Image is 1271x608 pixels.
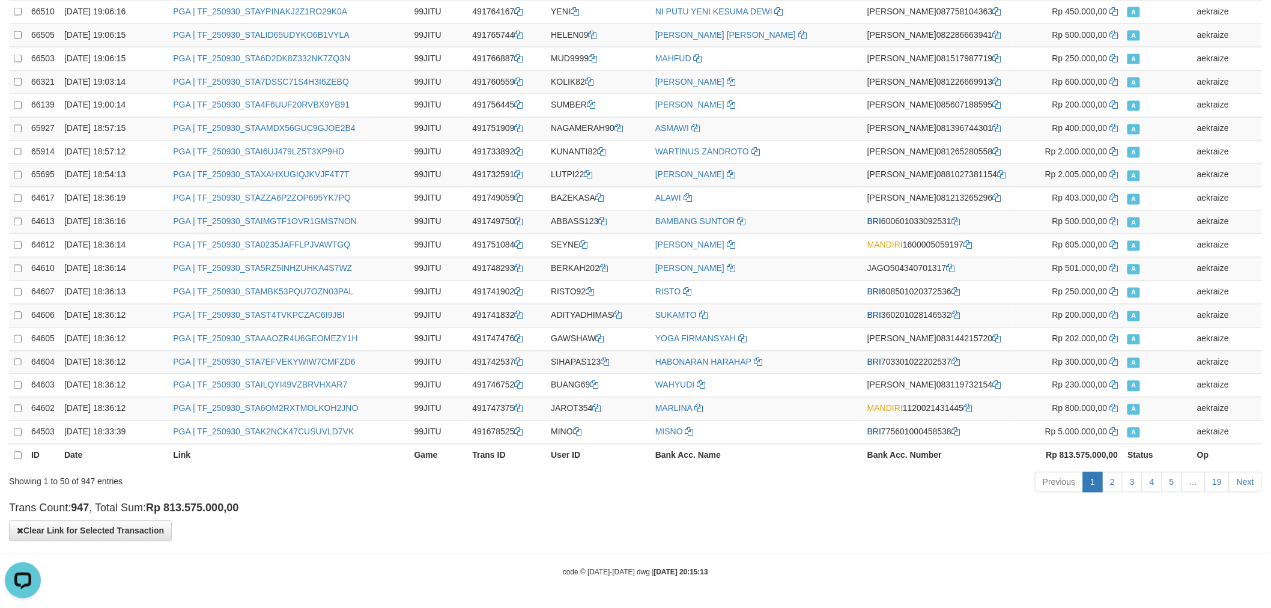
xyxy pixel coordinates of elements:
a: PGA | TF_250930_STA5RZ5INHZUHKA4S7WZ [173,264,352,273]
td: 99JITU [410,94,468,117]
td: [DATE] 19:06:15 [59,47,168,71]
td: [DATE] 18:57:15 [59,117,168,141]
span: [PERSON_NAME] [867,7,936,16]
span: [PERSON_NAME] [867,334,936,344]
td: [DATE] 18:57:12 [59,141,168,164]
td: [DATE] 18:36:13 [59,281,168,304]
td: 081517987719 [863,47,1013,71]
td: KUNANTI82 [546,141,651,164]
span: [PERSON_NAME] [867,380,936,390]
td: 99JITU [410,24,468,47]
a: PGA | TF_250930_STAK2NCK47CUSUVLD7VK [173,427,354,437]
td: [DATE] 18:36:12 [59,327,168,351]
span: BRI [867,311,881,320]
td: YENI [546,1,651,24]
span: Rp 450.000,00 [1052,7,1108,16]
td: 99JITU [410,234,468,258]
td: 083119732154 [863,374,1013,398]
h4: Trans Count: , Total Sum: [9,503,1262,515]
span: MANDIRI [867,404,903,413]
td: 66321 [26,70,59,94]
a: [PERSON_NAME] [655,100,724,110]
span: Approved - Marked by aekraize [1127,288,1139,298]
a: [PERSON_NAME] [PERSON_NAME] [655,30,796,40]
a: WAHYUDI [655,380,695,390]
td: 491749059 [468,187,547,211]
td: 64606 [26,304,59,327]
a: WARTINUS ZANDROTO [655,147,749,157]
span: Rp 403.000,00 [1052,193,1108,203]
button: Clear Link for Selected Transaction [9,521,172,541]
td: 491733892 [468,141,547,164]
span: Rp 202.000,00 [1052,334,1108,344]
td: aekraize [1192,258,1262,281]
td: 491741902 [468,281,547,304]
td: 491747375 [468,398,547,421]
td: [DATE] 18:36:19 [59,187,168,211]
span: [PERSON_NAME] [867,170,936,180]
a: MAHFUD [655,53,691,63]
td: 64602 [26,398,59,421]
span: Rp 400.000,00 [1052,124,1108,133]
td: [DATE] 18:36:12 [59,374,168,398]
th: Bank Acc. Name [651,445,863,467]
td: 99JITU [410,117,468,141]
td: 99JITU [410,141,468,164]
td: 99JITU [410,187,468,211]
span: Rp 500.000,00 [1052,217,1108,226]
td: 64607 [26,281,59,304]
td: 082286663941 [863,24,1013,47]
td: 491749750 [468,211,547,234]
a: PGA | TF_250930_STA0235JAFFLPJVAWTGQ [173,240,350,250]
td: aekraize [1192,141,1262,164]
a: PGA | TF_250930_STAMBK53PQU7OZN03PAL [173,287,353,297]
strong: [DATE] 20:15:13 [654,568,708,577]
span: Approved - Marked by aekraize [1127,311,1139,321]
span: BRI [867,357,881,367]
td: 65927 [26,117,59,141]
span: Approved - Marked by aekraize [1127,78,1139,88]
a: PGA | TF_250930_STAAAOZR4U6GEOMEZY1H [173,334,357,344]
td: GAWSHAW [546,327,651,351]
span: Approved - Marked by aekraize [1127,194,1139,204]
span: Rp 300.000,00 [1052,357,1108,367]
span: Approved - Marked by aekraize [1127,54,1139,64]
a: PGA | TF_250930_STAI6UJ479LZ5T3XP9HD [173,147,344,157]
th: Op [1192,445,1262,467]
td: [DATE] 19:06:16 [59,1,168,24]
td: 66505 [26,24,59,47]
span: [PERSON_NAME] [867,53,936,63]
a: PGA | TF_250930_STAXAHXUGIQJKVJF4T7T [173,170,349,180]
span: [PERSON_NAME] [867,147,936,157]
th: User ID [546,445,651,467]
a: PGA | TF_250930_STA4F6UUF20RVBX9YB91 [173,100,350,110]
td: aekraize [1192,47,1262,71]
td: [DATE] 19:06:15 [59,24,168,47]
td: MUD9999 [546,47,651,71]
td: 1600005059197 [863,234,1013,258]
td: 491765744 [468,24,547,47]
a: RISTO [655,287,681,297]
span: [PERSON_NAME] [867,77,936,87]
td: 99JITU [410,70,468,94]
td: 99JITU [410,421,468,445]
td: aekraize [1192,117,1262,141]
td: 99JITU [410,211,468,234]
td: 083144215720 [863,327,1013,351]
td: 99JITU [410,258,468,281]
td: MINO [546,421,651,445]
span: Rp 250.000,00 [1052,287,1108,297]
strong: Rp 813.575.000,00 [146,502,238,514]
td: ABBASS123 [546,211,651,234]
td: 491748293 [468,258,547,281]
td: aekraize [1192,281,1262,304]
a: [PERSON_NAME] [655,240,724,250]
span: Rp 5.000.000,00 [1045,427,1108,437]
td: 99JITU [410,1,468,24]
td: 1120021431445 [863,398,1013,421]
span: Approved - Marked by aekraize [1127,428,1139,438]
span: Approved - Marked by aekraize [1127,101,1139,111]
a: PGA | TF_250930_STA6D2DK8Z332NK7ZQ3N [173,53,350,63]
td: 081265280558 [863,141,1013,164]
td: 99JITU [410,47,468,71]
